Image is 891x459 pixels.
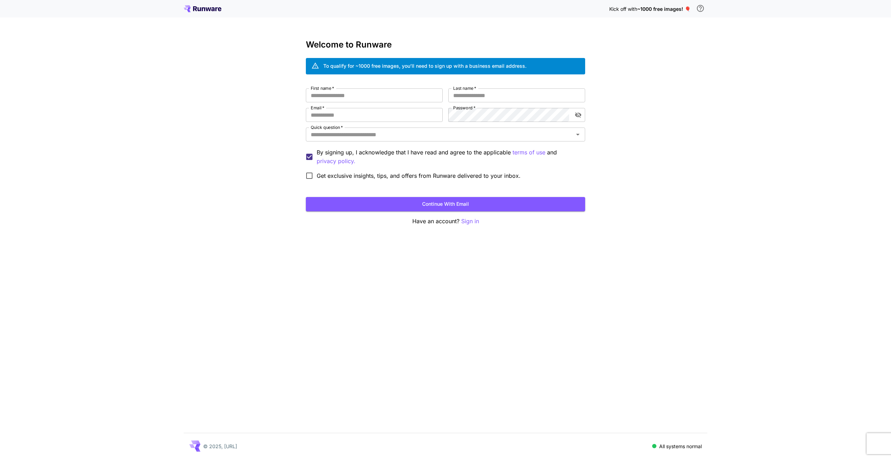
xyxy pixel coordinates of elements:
[637,6,691,12] span: ~1000 free images! 🎈
[317,157,355,166] button: By signing up, I acknowledge that I have read and agree to the applicable terms of use and
[311,85,334,91] label: First name
[693,1,707,15] button: In order to qualify for free credit, you need to sign up with a business email address and click ...
[659,443,702,450] p: All systems normal
[323,62,526,70] div: To qualify for ~1000 free images, you’ll need to sign up with a business email address.
[306,217,585,226] p: Have an account?
[306,197,585,211] button: Continue with email
[461,217,479,226] button: Sign in
[453,105,476,111] label: Password
[317,172,521,180] span: Get exclusive insights, tips, and offers from Runware delivered to your inbox.
[317,148,580,166] p: By signing up, I acknowledge that I have read and agree to the applicable and
[203,443,237,450] p: © 2025, [URL]
[513,148,545,157] p: terms of use
[573,130,583,139] button: Open
[311,105,324,111] label: Email
[311,124,343,130] label: Quick question
[306,40,585,50] h3: Welcome to Runware
[609,6,637,12] span: Kick off with
[317,157,355,166] p: privacy policy.
[513,148,545,157] button: By signing up, I acknowledge that I have read and agree to the applicable and privacy policy.
[572,109,584,121] button: toggle password visibility
[453,85,476,91] label: Last name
